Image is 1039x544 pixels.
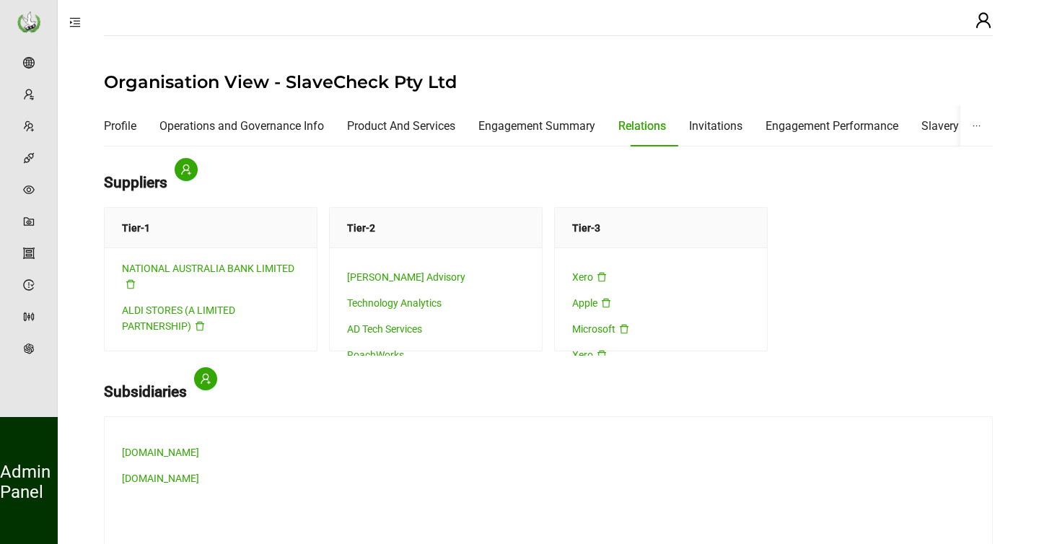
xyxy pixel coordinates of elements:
[122,473,199,484] a: [DOMAIN_NAME]
[42,280,119,291] a: Blocked Domains
[572,323,615,335] a: Microsoft
[572,349,593,361] a: Xero
[122,220,299,236] div: Tier-1
[619,324,629,334] span: delete
[42,121,135,133] a: Invite New Customer
[347,297,442,309] a: Technology Analytics
[618,117,666,135] div: Relations
[960,105,993,146] button: ellipsis
[195,321,205,331] span: delete
[689,117,742,135] div: Invitations
[42,312,114,323] a: System Settings
[347,323,422,335] a: AD Tech Services
[122,447,199,458] a: [DOMAIN_NAME]
[597,272,607,282] span: delete
[42,153,152,164] a: View Connection History
[347,349,404,361] a: RoachWorks
[347,220,525,236] div: Tier-2
[42,58,171,69] a: All Organisations (Countries)
[104,380,187,404] h2: Subsidiaries
[122,263,294,274] a: NATIONAL AUSTRALIA BANK LIMITED
[766,117,898,135] div: Engagement Performance
[42,248,102,260] a: Memberships
[975,12,992,29] span: user
[42,343,151,355] a: Organisations Discovery
[478,117,595,135] div: Engagement Summary
[597,350,607,360] span: delete
[972,121,981,131] span: ellipsis
[572,271,593,283] a: Xero
[104,117,136,135] div: Profile
[180,164,192,175] span: user-add
[159,117,324,135] div: Operations and Governance Info
[347,117,455,135] div: Product And Services
[601,298,611,308] span: delete
[921,117,1036,135] div: Slavery Risk Summary
[42,185,107,196] a: View RO Users
[122,304,235,332] a: ALDI STORES (A LIMITED PARTNERSHIP)
[347,271,465,283] a: [PERSON_NAME] Advisory
[104,71,993,94] h1: Organisation View - SlaveCheck Pty Ltd
[42,216,126,228] a: View System Users
[572,297,597,309] a: Apple
[572,220,750,236] div: Tier-3
[104,171,167,195] h2: Suppliers
[200,373,211,385] span: user-add
[42,89,141,101] a: View Customer Status
[126,279,136,289] span: delete
[69,17,81,28] span: menu-unfold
